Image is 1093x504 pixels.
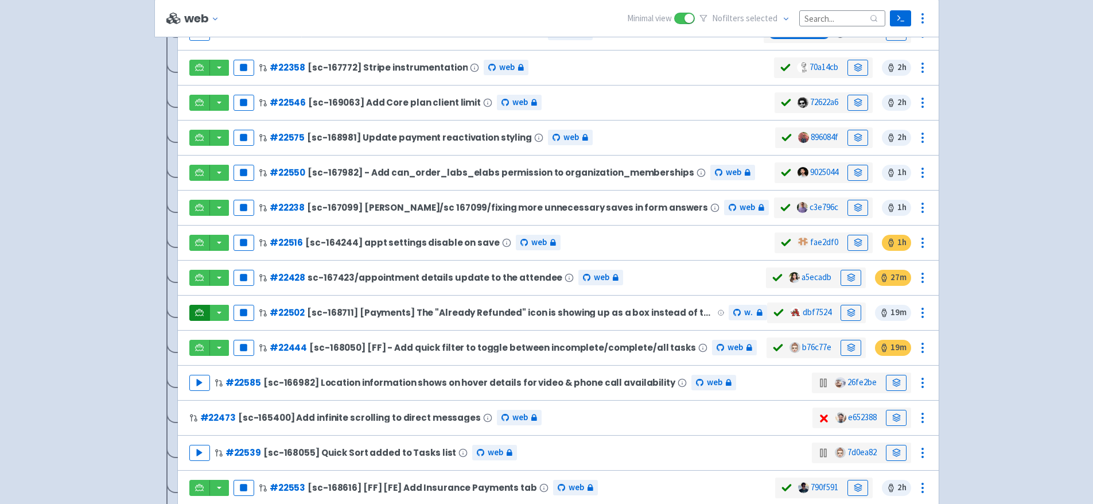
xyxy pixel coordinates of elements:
[847,377,877,387] a: 26fe2be
[799,10,885,26] input: Search...
[270,342,307,354] a: #22444
[548,130,593,145] a: web
[744,306,753,319] span: web
[890,10,911,26] a: Terminal
[707,376,722,389] span: web
[875,340,911,356] span: 19 m
[724,200,769,215] a: web
[263,448,456,458] span: [sc-168055] Quick Sort added to Tasks list
[189,375,210,391] button: Play
[488,446,503,459] span: web
[594,271,609,284] span: web
[234,60,254,76] button: Pause
[578,270,623,285] a: web
[200,412,236,424] a: #22473
[234,130,254,146] button: Pause
[810,201,838,212] a: c3e796c
[484,60,528,75] a: web
[810,96,838,107] a: 72622a6
[810,166,838,177] a: 9025044
[847,447,877,458] a: 7d0ea82
[234,165,254,181] button: Pause
[184,12,224,25] button: web
[497,95,542,110] a: web
[307,203,708,212] span: [sc-167099] [PERSON_NAME]/sc 167099/fixing more unnecessary saves in form answers
[802,342,831,352] a: b76c77e
[234,95,254,111] button: Pause
[810,61,838,72] a: 70a14cb
[308,168,694,177] span: [sc-167982] - Add can_order_labs_elabs permission to organization_memberships
[882,480,911,496] span: 2 h
[234,270,254,286] button: Pause
[308,273,562,282] span: sc-167423/appointment details update to the attendee
[512,411,528,424] span: web
[882,60,911,76] span: 2 h
[810,237,838,247] a: fae2df0
[627,12,672,25] span: Minimal view
[516,235,561,250] a: web
[512,96,528,109] span: web
[569,481,584,494] span: web
[270,272,305,284] a: #22428
[270,61,305,73] a: #22358
[234,235,254,251] button: Pause
[691,375,736,390] a: web
[189,445,210,461] button: Play
[234,305,254,321] button: Pause
[802,272,831,282] a: a5ecadb
[875,305,911,321] span: 19 m
[712,12,777,25] span: No filter s
[307,133,532,142] span: [sc-168981] Update payment reactivation styling
[270,166,305,179] a: #22550
[882,130,911,146] span: 2 h
[472,445,517,460] a: web
[270,131,305,144] a: #22575
[728,341,743,354] span: web
[712,340,757,355] a: web
[882,165,911,181] span: 1 h
[710,165,755,180] a: web
[309,343,696,352] span: [sc-168050] [FF] - Add quick filter to toggle between incomplete/complete/all tasks
[270,237,303,249] a: #22516
[238,413,481,422] span: [sc-165400] Add infinite scrolling to direct messages
[729,305,767,320] a: web
[308,98,481,107] span: [sc-169063] Add Core plan client limit
[234,200,254,216] button: Pause
[875,270,911,286] span: 27 m
[263,378,675,387] span: [sc-166982] Location information shows on hover details for video & phone call availability
[882,200,911,216] span: 1 h
[307,308,715,317] span: [sc-168711] [Payments] The "Already Refunded" icon is showing up as a box instead of the typical ...
[270,482,305,494] a: #22553
[563,131,579,144] span: web
[270,96,306,108] a: #22546
[308,63,468,72] span: [sc-167772] Stripe instrumentation
[726,166,741,179] span: web
[803,307,831,317] a: dbf7524
[270,307,305,319] a: #22502
[497,410,542,425] a: web
[234,340,254,356] button: Pause
[225,447,261,459] a: #22539
[499,61,515,74] span: web
[848,412,877,422] a: e652388
[308,483,537,493] span: [sc-168616] [FF] [FE] Add Insurance Payments tab
[740,201,755,214] span: web
[811,131,838,142] a: 896084f
[882,235,911,251] span: 1 h
[225,377,261,389] a: #22585
[811,482,838,493] a: 790f591
[234,480,254,496] button: Pause
[746,13,777,24] span: selected
[531,236,547,249] span: web
[270,201,305,214] a: #22238
[882,95,911,111] span: 2 h
[553,480,598,495] a: web
[305,238,499,247] span: [sc-164244] appt settings disable on save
